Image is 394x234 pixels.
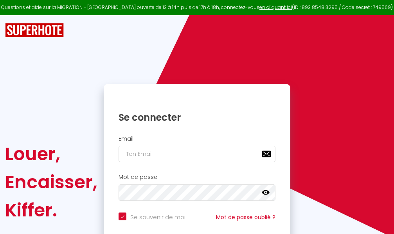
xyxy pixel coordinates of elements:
input: Ton Email [119,146,275,162]
a: en cliquant ici [259,4,292,11]
a: Mot de passe oublié ? [216,213,275,221]
h2: Mot de passe [119,174,275,180]
div: Encaisser, [5,168,97,196]
h1: Se connecter [119,111,275,123]
div: Louer, [5,140,97,168]
h2: Email [119,136,275,142]
img: SuperHote logo [5,23,64,38]
div: Kiffer. [5,196,97,224]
